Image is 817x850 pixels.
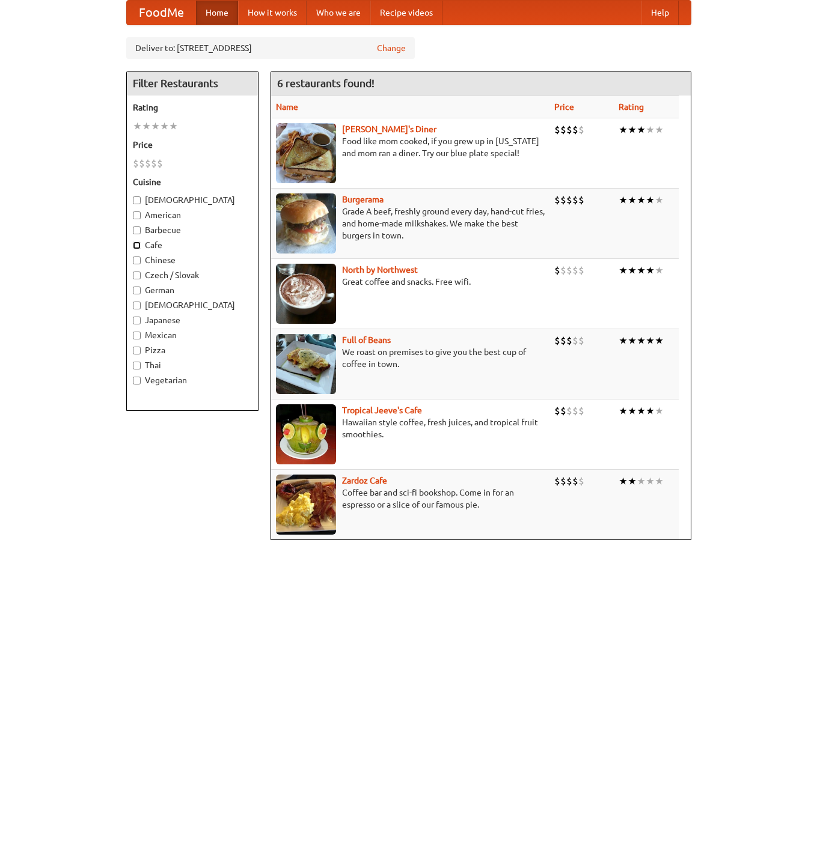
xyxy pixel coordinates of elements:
[276,123,336,183] img: sallys.jpg
[133,374,252,386] label: Vegetarian
[578,123,584,136] li: $
[554,264,560,277] li: $
[142,120,151,133] li: ★
[578,264,584,277] li: $
[133,241,141,249] input: Cafe
[560,193,566,207] li: $
[342,476,387,485] a: Zardoz Cafe
[655,404,664,417] li: ★
[560,404,566,417] li: $
[169,120,178,133] li: ★
[646,475,655,488] li: ★
[342,405,422,415] a: Tropical Jeeve's Cafe
[566,334,572,347] li: $
[342,335,391,345] a: Full of Beans
[655,334,664,347] li: ★
[619,475,628,488] li: ★
[145,157,151,170] li: $
[276,334,336,394] img: beans.jpg
[160,120,169,133] li: ★
[370,1,442,25] a: Recipe videos
[628,193,637,207] li: ★
[578,193,584,207] li: $
[578,404,584,417] li: $
[342,195,384,204] a: Burgerama
[628,264,637,277] li: ★
[276,475,336,535] img: zardoz.jpg
[127,71,258,96] h4: Filter Restaurants
[157,157,163,170] li: $
[151,157,157,170] li: $
[276,264,336,324] img: north.jpg
[127,1,196,25] a: FoodMe
[637,123,646,136] li: ★
[133,102,252,114] h5: Rating
[560,334,566,347] li: $
[276,487,545,511] p: Coffee bar and sci-fi bookshop. Come in for an espresso or a slice of our famous pie.
[276,346,545,370] p: We roast on premises to give you the best cup of coffee in town.
[133,314,252,326] label: Japanese
[133,224,252,236] label: Barbecue
[554,102,574,112] a: Price
[133,287,141,294] input: German
[560,264,566,277] li: $
[133,332,141,339] input: Mexican
[133,284,252,296] label: German
[133,344,252,356] label: Pizza
[133,347,141,354] input: Pizza
[276,205,545,241] p: Grade A beef, freshly ground every day, hand-cut fries, and home-made milkshakes. We make the bes...
[628,123,637,136] li: ★
[276,135,545,159] p: Food like mom cooked, if you grew up in [US_STATE] and mom ran a diner. Try our blue plate special!
[641,1,679,25] a: Help
[196,1,238,25] a: Home
[619,102,644,112] a: Rating
[133,377,141,384] input: Vegetarian
[646,193,655,207] li: ★
[276,102,298,112] a: Name
[619,264,628,277] li: ★
[342,124,436,134] b: [PERSON_NAME]'s Diner
[566,475,572,488] li: $
[572,264,578,277] li: $
[637,334,646,347] li: ★
[619,334,628,347] li: ★
[628,404,637,417] li: ★
[133,359,252,371] label: Thai
[133,269,252,281] label: Czech / Slovak
[554,123,560,136] li: $
[578,475,584,488] li: $
[133,254,252,266] label: Chinese
[126,37,415,59] div: Deliver to: [STREET_ADDRESS]
[377,42,406,54] a: Change
[554,334,560,347] li: $
[133,299,252,311] label: [DEMOGRAPHIC_DATA]
[578,334,584,347] li: $
[554,475,560,488] li: $
[133,257,141,264] input: Chinese
[276,416,545,440] p: Hawaiian style coffee, fresh juices, and tropical fruit smoothies.
[637,404,646,417] li: ★
[655,193,664,207] li: ★
[238,1,307,25] a: How it works
[276,193,336,253] img: burgerama.jpg
[133,176,252,188] h5: Cuisine
[342,265,418,275] a: North by Northwest
[566,404,572,417] li: $
[133,209,252,221] label: American
[133,120,142,133] li: ★
[133,302,141,309] input: [DEMOGRAPHIC_DATA]
[133,226,141,234] input: Barbecue
[307,1,370,25] a: Who we are
[628,334,637,347] li: ★
[619,193,628,207] li: ★
[566,123,572,136] li: $
[646,334,655,347] li: ★
[133,139,252,151] h5: Price
[646,404,655,417] li: ★
[133,194,252,206] label: [DEMOGRAPHIC_DATA]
